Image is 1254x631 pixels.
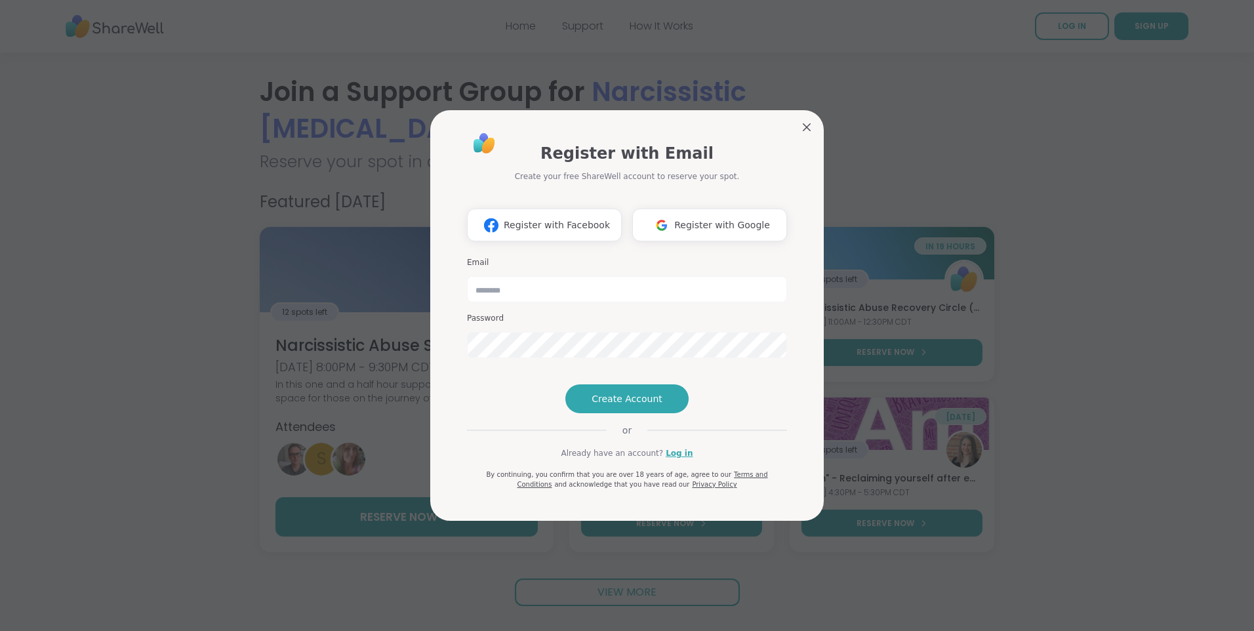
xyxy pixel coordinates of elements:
[561,447,663,459] span: Already have an account?
[470,129,499,158] img: ShareWell Logo
[486,471,731,478] span: By continuing, you confirm that you are over 18 years of age, agree to our
[649,213,674,237] img: ShareWell Logomark
[517,471,767,488] a: Terms and Conditions
[504,218,610,232] span: Register with Facebook
[554,481,689,488] span: and acknowledge that you have read our
[467,209,622,241] button: Register with Facebook
[540,142,714,165] h1: Register with Email
[666,447,693,459] a: Log in
[607,424,647,437] span: or
[467,313,787,324] h3: Password
[592,392,662,405] span: Create Account
[692,481,737,488] a: Privacy Policy
[467,257,787,268] h3: Email
[565,384,689,413] button: Create Account
[515,171,740,182] p: Create your free ShareWell account to reserve your spot.
[674,218,770,232] span: Register with Google
[632,209,787,241] button: Register with Google
[479,213,504,237] img: ShareWell Logomark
